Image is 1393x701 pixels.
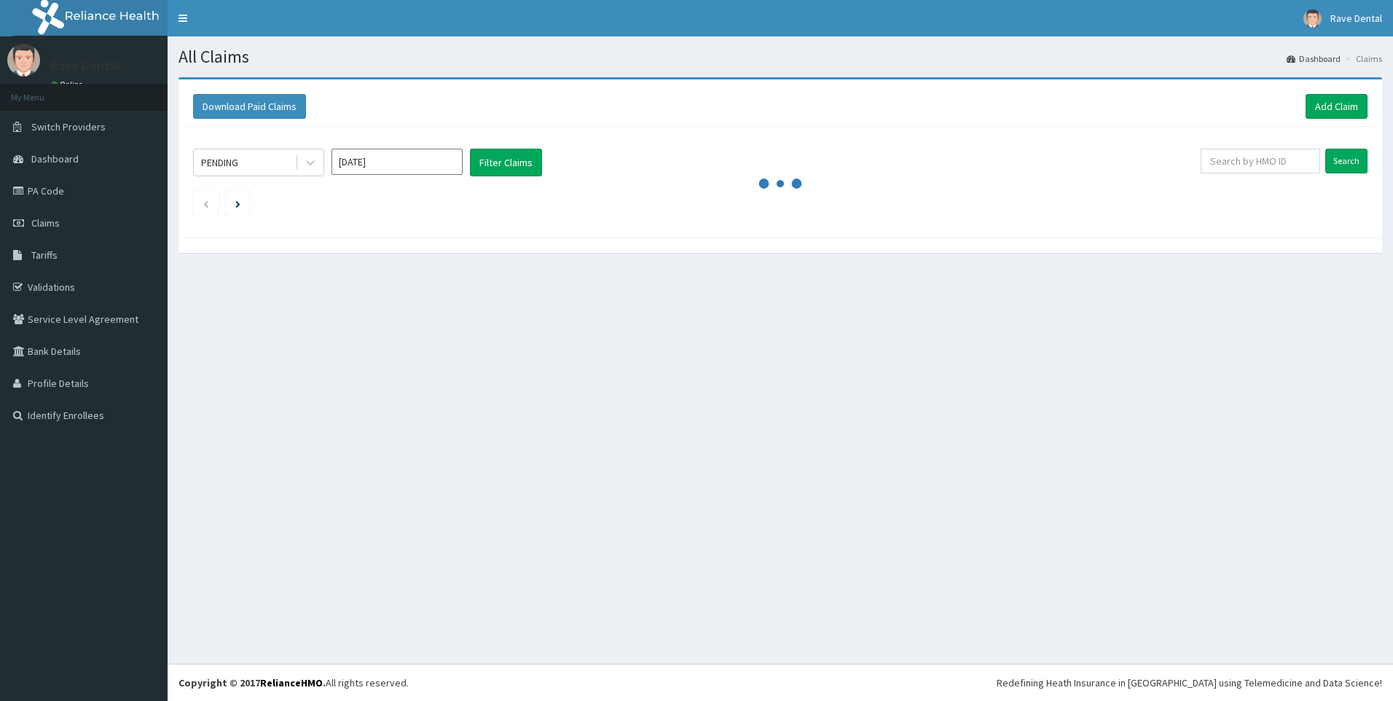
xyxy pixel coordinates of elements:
img: User Image [7,44,40,77]
a: Previous page [203,197,209,210]
li: Claims [1342,52,1382,65]
a: Next page [235,197,240,210]
a: Dashboard [1287,52,1341,65]
footer: All rights reserved. [168,664,1393,701]
span: Dashboard [31,152,79,165]
a: RelianceHMO [260,676,323,689]
input: Search by HMO ID [1201,149,1320,173]
p: Rave Dental [51,59,120,72]
button: Filter Claims [470,149,542,176]
a: Online [51,79,86,90]
h1: All Claims [178,47,1382,66]
button: Download Paid Claims [193,94,306,119]
strong: Copyright © 2017 . [178,676,326,689]
span: Rave Dental [1330,12,1382,25]
a: Add Claim [1306,94,1368,119]
span: Tariffs [31,248,58,262]
span: Claims [31,216,60,230]
img: User Image [1303,9,1322,28]
svg: audio-loading [758,162,802,205]
div: PENDING [201,155,238,170]
input: Select Month and Year [331,149,463,175]
input: Search [1325,149,1368,173]
span: Switch Providers [31,120,106,133]
div: Redefining Heath Insurance in [GEOGRAPHIC_DATA] using Telemedicine and Data Science! [997,675,1382,690]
